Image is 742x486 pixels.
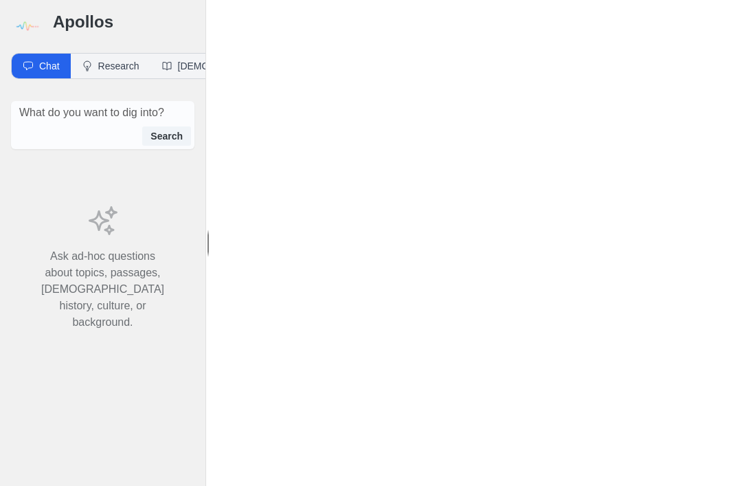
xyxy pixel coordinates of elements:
[71,54,150,78] button: Research
[53,11,194,33] h3: Apollos
[12,54,71,78] button: Chat
[142,126,191,146] button: Search
[41,248,164,331] p: Ask ad-hoc questions about topics, passages, [DEMOGRAPHIC_DATA] history, culture, or background.
[11,11,42,42] img: logo
[150,54,297,78] button: [DEMOGRAPHIC_DATA]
